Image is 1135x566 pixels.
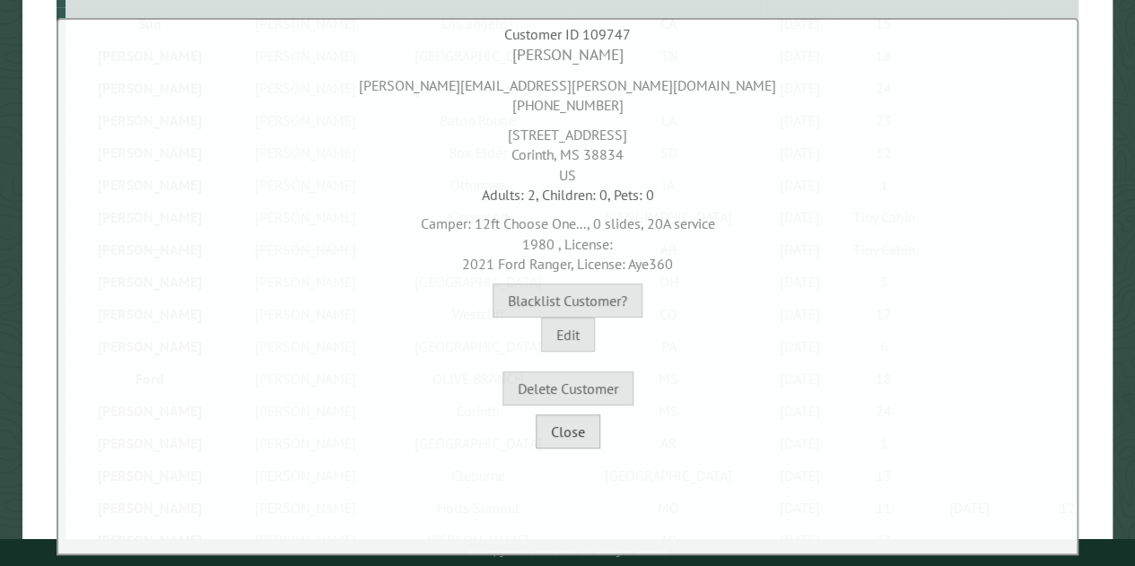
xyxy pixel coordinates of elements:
[63,24,1072,44] div: Customer ID 109747
[382,7,573,39] td: Los angelos
[835,7,932,39] td: 15
[466,546,668,558] small: © Campground Commander LLC. All rights reserved.
[229,7,382,39] td: [PERSON_NAME]
[63,185,1072,205] div: Adults: 2, Children: 0, Pets: 0
[493,283,642,318] button: Blacklist Customer?
[462,255,673,273] span: 2021 Ford Ranger, License: Aye360
[522,235,613,253] span: 1980 , License:
[65,7,229,39] td: Sun
[541,318,595,352] button: Edit
[502,371,633,405] button: Delete Customer
[536,414,600,448] button: Close
[63,205,1072,274] div: Camper: 12ft Choose One..., 0 slides, 20A service
[63,116,1072,185] div: [STREET_ADDRESS] Corinth, MS 38834 US
[573,7,764,39] td: CA
[63,66,1072,116] div: [PERSON_NAME][EMAIL_ADDRESS][PERSON_NAME][DOMAIN_NAME] [PHONE_NUMBER]
[767,14,833,32] div: [DATE]
[63,44,1072,66] div: [PERSON_NAME]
